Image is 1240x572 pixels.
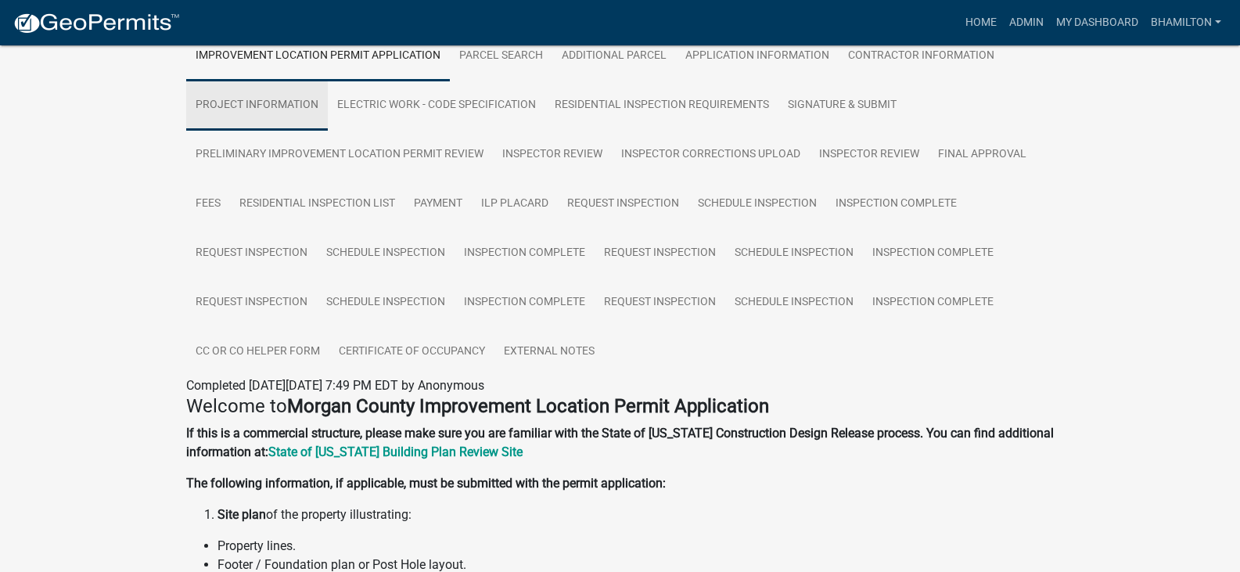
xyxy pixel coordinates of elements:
[186,278,317,328] a: Request Inspection
[186,395,1055,418] h4: Welcome to
[186,426,1054,459] strong: If this is a commercial structure, please make sure you are familiar with the State of [US_STATE]...
[455,228,595,279] a: Inspection Complete
[929,130,1036,180] a: Final Approval
[810,130,929,180] a: Inspector Review
[186,327,329,377] a: CC or CO Helper Form
[612,130,810,180] a: Inspector Corrections Upload
[545,81,778,131] a: Residential Inspection Requirements
[268,444,523,459] a: State of [US_STATE] Building Plan Review Site
[595,228,725,279] a: Request Inspection
[404,179,472,229] a: Payment
[455,278,595,328] a: Inspection Complete
[778,81,906,131] a: Signature & Submit
[186,228,317,279] a: Request Inspection
[1003,8,1050,38] a: Admin
[329,327,494,377] a: Certificate of Occupancy
[186,476,666,491] strong: The following information, if applicable, must be submitted with the permit application:
[959,8,1003,38] a: Home
[558,179,688,229] a: Request Inspection
[725,278,863,328] a: Schedule Inspection
[230,179,404,229] a: Residential Inspection List
[472,179,558,229] a: ILP Placard
[494,327,604,377] a: External Notes
[186,130,493,180] a: Preliminary Improvement Location Permit Review
[676,31,839,81] a: Application Information
[552,31,676,81] a: ADDITIONAL PARCEL
[595,278,725,328] a: Request Inspection
[186,81,328,131] a: Project Information
[217,505,1055,524] li: of the property illustrating:
[186,31,450,81] a: Improvement Location Permit Application
[217,537,1055,556] li: Property lines.
[1145,8,1227,38] a: bhamilton
[493,130,612,180] a: Inspector Review
[725,228,863,279] a: Schedule Inspection
[450,31,552,81] a: Parcel search
[317,278,455,328] a: Schedule Inspection
[186,378,484,393] span: Completed [DATE][DATE] 7:49 PM EDT by Anonymous
[863,228,1003,279] a: Inspection Complete
[217,507,266,522] strong: Site plan
[328,81,545,131] a: Electric Work - Code Specification
[186,179,230,229] a: Fees
[863,278,1003,328] a: Inspection Complete
[839,31,1004,81] a: Contractor Information
[688,179,826,229] a: Schedule Inspection
[1050,8,1145,38] a: My Dashboard
[287,395,769,417] strong: Morgan County Improvement Location Permit Application
[317,228,455,279] a: Schedule Inspection
[826,179,966,229] a: Inspection Complete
